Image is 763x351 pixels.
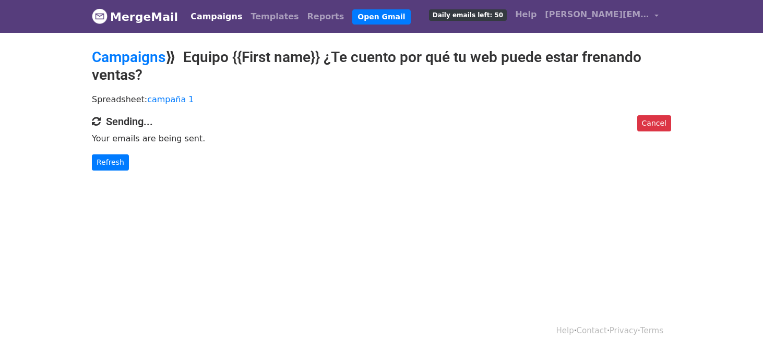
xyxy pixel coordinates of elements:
[511,4,541,25] a: Help
[186,6,246,27] a: Campaigns
[92,6,178,28] a: MergeMail
[711,301,763,351] div: Widget de chat
[246,6,303,27] a: Templates
[303,6,349,27] a: Reports
[92,154,129,171] a: Refresh
[92,94,671,105] p: Spreadsheet:
[92,133,671,144] p: Your emails are being sent.
[352,9,410,25] a: Open Gmail
[147,94,194,104] a: campaña 1
[92,8,108,24] img: MergeMail logo
[425,4,511,25] a: Daily emails left: 50
[92,49,165,66] a: Campaigns
[92,115,671,128] h4: Sending...
[610,326,638,335] a: Privacy
[429,9,507,21] span: Daily emails left: 50
[92,49,671,83] h2: ⟫ Equipo {{First name}} ¿Te cuento por qué tu web puede estar frenando ventas?
[640,326,663,335] a: Terms
[556,326,574,335] a: Help
[711,301,763,351] iframe: Chat Widget
[541,4,663,29] a: [PERSON_NAME][EMAIL_ADDRESS][PERSON_NAME][DOMAIN_NAME]
[577,326,607,335] a: Contact
[637,115,671,131] a: Cancel
[545,8,649,21] span: [PERSON_NAME][EMAIL_ADDRESS][PERSON_NAME][DOMAIN_NAME]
